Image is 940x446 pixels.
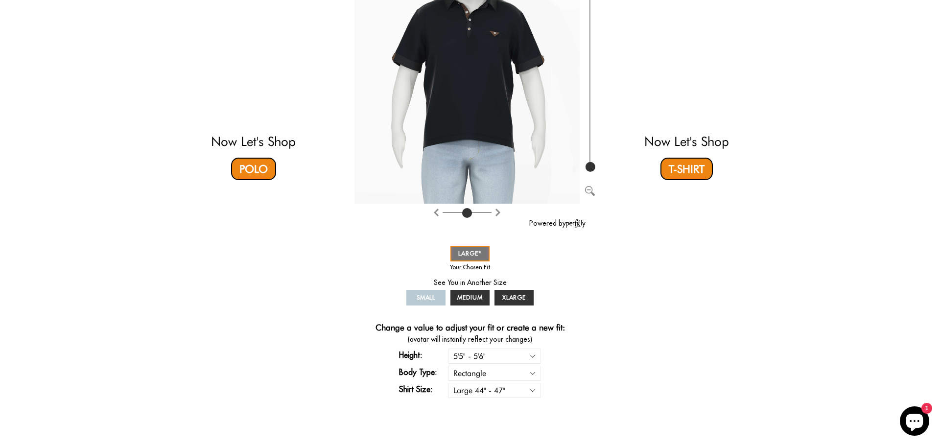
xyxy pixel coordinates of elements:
inbox-online-store-chat: Shopify online store chat [897,406,932,438]
a: Now Let's Shop [644,134,729,149]
a: SMALL [406,290,446,305]
span: XLARGE [502,294,526,301]
a: XLARGE [494,290,534,305]
a: Powered by [529,219,586,228]
span: SMALL [417,294,436,301]
a: Now Let's Shop [211,134,296,149]
label: Body Type: [399,366,448,378]
span: (avatar will instantly reflect your changes) [354,334,586,345]
img: Rotate clockwise [432,209,440,216]
img: Zoom out [585,186,595,196]
a: T-Shirt [660,158,713,180]
label: Shirt Size: [399,383,448,395]
button: Zoom out [585,185,595,194]
img: perfitly-logo_73ae6c82-e2e3-4a36-81b1-9e913f6ac5a1.png [566,219,586,228]
button: Rotate counter clockwise [494,206,502,218]
label: Height: [399,349,448,361]
span: MEDIUM [457,294,483,301]
img: Rotate counter clockwise [494,209,502,216]
a: Polo [231,158,276,180]
h4: Change a value to adjust your fit or create a new fit: [376,323,565,334]
span: LARGE [458,250,482,257]
a: MEDIUM [450,290,490,305]
a: LARGE [450,246,490,261]
button: Rotate clockwise [432,206,440,218]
